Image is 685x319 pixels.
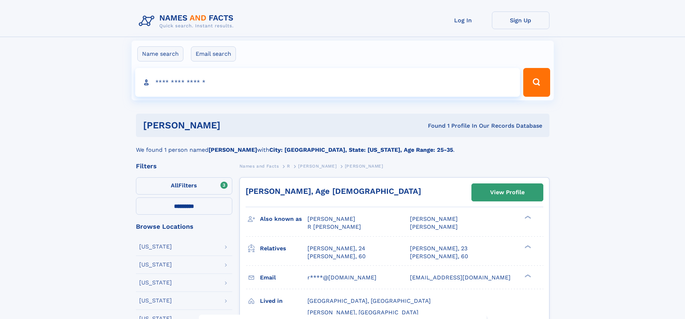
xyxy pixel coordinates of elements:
[307,297,431,304] span: [GEOGRAPHIC_DATA], [GEOGRAPHIC_DATA]
[523,215,531,220] div: ❯
[139,262,172,268] div: [US_STATE]
[139,244,172,250] div: [US_STATE]
[139,298,172,304] div: [US_STATE]
[523,273,531,278] div: ❯
[136,177,232,195] label: Filters
[410,215,458,222] span: [PERSON_NAME]
[287,161,290,170] a: R
[490,184,525,201] div: View Profile
[137,46,183,61] label: Name search
[209,146,257,153] b: [PERSON_NAME]
[260,213,307,225] h3: Also known as
[171,182,178,189] span: All
[260,272,307,284] h3: Email
[139,280,172,286] div: [US_STATE]
[135,68,520,97] input: search input
[260,295,307,307] h3: Lived in
[298,161,337,170] a: [PERSON_NAME]
[136,137,549,154] div: We found 1 person named with .
[410,245,467,252] a: [PERSON_NAME], 23
[523,68,550,97] button: Search Button
[246,187,421,196] a: [PERSON_NAME], Age [DEMOGRAPHIC_DATA]
[191,46,236,61] label: Email search
[434,12,492,29] a: Log In
[260,242,307,255] h3: Relatives
[136,163,232,169] div: Filters
[307,245,365,252] a: [PERSON_NAME], 24
[287,164,290,169] span: R
[239,161,279,170] a: Names and Facts
[472,184,543,201] a: View Profile
[410,274,511,281] span: [EMAIL_ADDRESS][DOMAIN_NAME]
[136,12,239,31] img: Logo Names and Facts
[410,223,458,230] span: [PERSON_NAME]
[307,223,361,230] span: R [PERSON_NAME]
[136,223,232,230] div: Browse Locations
[307,309,419,316] span: [PERSON_NAME], [GEOGRAPHIC_DATA]
[307,252,366,260] a: [PERSON_NAME], 60
[345,164,383,169] span: [PERSON_NAME]
[269,146,453,153] b: City: [GEOGRAPHIC_DATA], State: [US_STATE], Age Range: 25-35
[410,252,468,260] a: [PERSON_NAME], 60
[298,164,337,169] span: [PERSON_NAME]
[307,215,355,222] span: [PERSON_NAME]
[523,244,531,249] div: ❯
[324,122,542,130] div: Found 1 Profile In Our Records Database
[492,12,549,29] a: Sign Up
[143,121,324,130] h1: [PERSON_NAME]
